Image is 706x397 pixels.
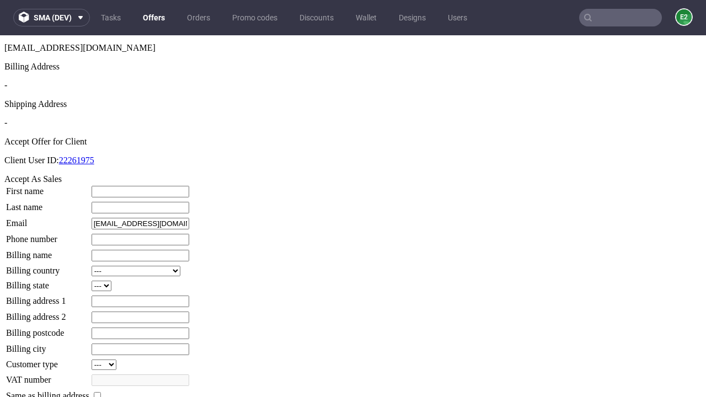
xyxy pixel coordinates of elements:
[349,9,383,26] a: Wallet
[6,150,90,163] td: First name
[4,64,702,74] div: Shipping Address
[94,9,127,26] a: Tasks
[6,166,90,179] td: Last name
[59,120,94,130] a: 22261975
[4,83,7,92] span: -
[13,9,90,26] button: sma (dev)
[6,276,90,288] td: Billing address 2
[6,182,90,195] td: Email
[6,214,90,227] td: Billing name
[676,9,692,25] figcaption: e2
[4,120,702,130] p: Client User ID:
[4,139,702,149] div: Accept As Sales
[6,245,90,256] td: Billing state
[6,308,90,320] td: Billing city
[392,9,432,26] a: Designs
[226,9,284,26] a: Promo codes
[441,9,474,26] a: Users
[4,26,702,36] div: Billing Address
[180,9,217,26] a: Orders
[34,14,72,22] span: sma (dev)
[6,355,90,367] td: Same as billing address
[136,9,172,26] a: Offers
[6,260,90,272] td: Billing address 1
[6,292,90,304] td: Billing postcode
[4,8,156,17] span: [EMAIL_ADDRESS][DOMAIN_NAME]
[6,230,90,242] td: Billing country
[6,198,90,211] td: Phone number
[6,339,90,351] td: VAT number
[6,324,90,335] td: Customer type
[4,101,702,111] div: Accept Offer for Client
[4,45,7,55] span: -
[293,9,340,26] a: Discounts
